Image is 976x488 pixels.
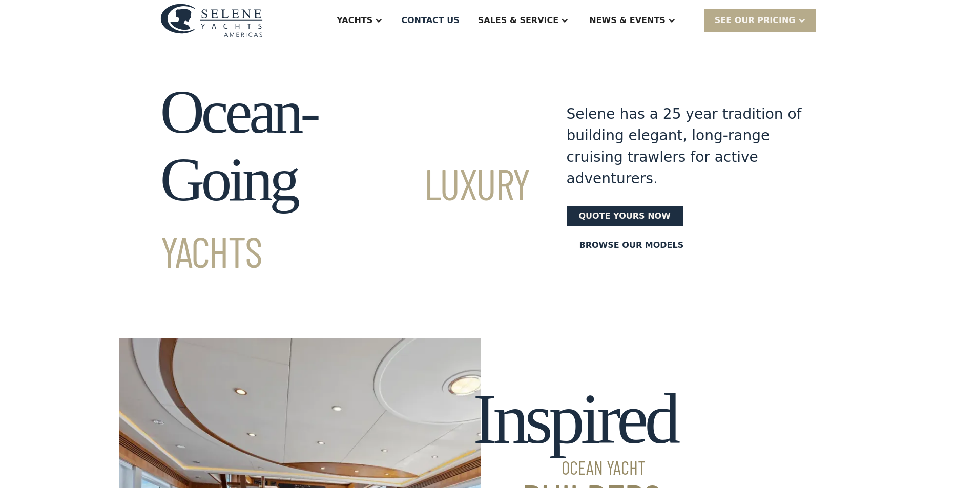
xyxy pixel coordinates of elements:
[160,78,530,281] h1: Ocean-Going
[589,14,666,27] div: News & EVENTS
[567,235,697,256] a: Browse our models
[567,103,802,189] div: Selene has a 25 year tradition of building elegant, long-range cruising trawlers for active adven...
[337,14,372,27] div: Yachts
[715,14,796,27] div: SEE Our Pricing
[704,9,816,31] div: SEE Our Pricing
[401,14,460,27] div: Contact US
[567,206,683,226] a: Quote yours now
[478,14,558,27] div: Sales & Service
[160,157,530,277] span: Luxury Yachts
[160,4,263,37] img: logo
[473,458,676,477] span: Ocean Yacht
